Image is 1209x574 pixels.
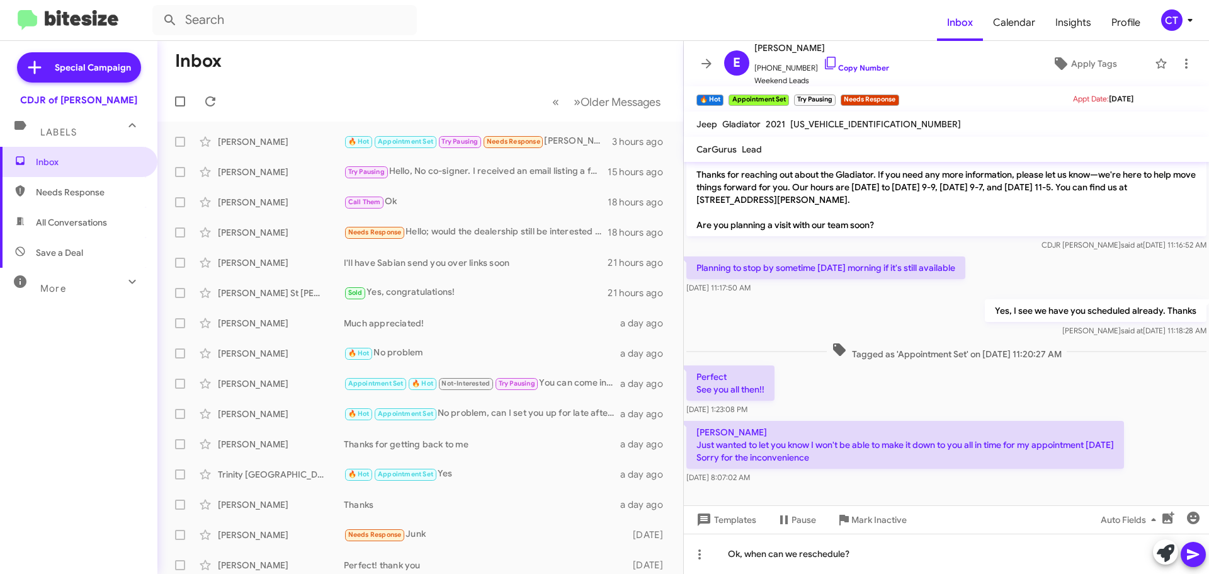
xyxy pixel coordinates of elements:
span: Weekend Leads [754,74,889,87]
button: Next [566,89,668,115]
span: said at [1121,326,1143,335]
small: Appointment Set [729,95,788,106]
div: [PERSON_NAME] [218,226,344,239]
div: Ok [344,195,608,209]
span: » [574,94,581,110]
span: Sold [348,289,363,297]
a: Inbox [937,4,983,41]
span: Tagged as 'Appointment Set' on [DATE] 11:20:27 AM [827,342,1067,360]
button: Templates [684,508,766,531]
div: Perfect! thank you [344,559,627,571]
p: Hi Ej this is [PERSON_NAME], Internet Director at Ourisman CDJR of Bowie. Thanks for reaching out... [686,138,1206,236]
span: Try Pausing [499,379,535,387]
div: Hello; would the dealership still be interested in looking at buying my truck back? I sold my big... [344,225,608,239]
span: Needs Response [36,186,143,198]
div: 3 hours ago [612,135,673,148]
div: [PERSON_NAME] [218,377,344,390]
span: Lead [742,144,762,155]
a: Copy Number [823,63,889,72]
div: You can come in and work with finance [344,376,620,391]
div: Trinity [GEOGRAPHIC_DATA] [218,468,344,481]
span: Needs Response [487,137,540,146]
div: a day ago [620,438,673,451]
span: 🔥 Hot [348,349,370,357]
div: [PERSON_NAME] [218,166,344,178]
button: Apply Tags [1019,52,1149,75]
div: [PERSON_NAME] [218,347,344,360]
h1: Inbox [175,51,222,71]
span: Appointment Set [378,137,433,146]
span: Pause [792,508,816,531]
span: said at [1121,240,1143,250]
small: Try Pausing [794,95,836,106]
div: [PERSON_NAME] [218,559,344,571]
span: « [552,94,559,110]
div: Thanks for getting back to me [344,438,620,451]
a: Special Campaign [17,52,141,83]
a: Profile [1101,4,1150,41]
span: [DATE] [1109,94,1133,103]
div: No problem, can I set you up for late afternoon and follow up in the morning? [344,406,620,421]
div: Thanks [344,498,620,511]
span: [DATE] 1:23:08 PM [686,405,747,414]
div: a day ago [620,377,673,390]
a: Insights [1045,4,1101,41]
button: Pause [766,508,826,531]
div: a day ago [620,498,673,511]
span: CDJR [PERSON_NAME] [DATE] 11:16:52 AM [1042,240,1206,250]
div: Hello, No co-signer. I received an email listing a few subprime lenders he would probably qualify... [344,164,608,179]
span: Mark Inactive [851,508,907,531]
small: 🔥 Hot [696,95,724,106]
small: Needs Response [841,95,899,106]
p: Yes, I see we have you scheduled already. Thanks [985,299,1206,322]
div: [DATE] [627,529,673,541]
div: Much appreciated! [344,317,620,330]
span: Special Campaign [55,61,131,74]
div: a day ago [620,408,673,420]
span: [DATE] 8:07:02 AM [686,473,750,482]
span: [DATE] 11:17:50 AM [686,283,751,292]
div: No problem [344,346,620,360]
span: Appointment Set [378,410,433,418]
span: Appointment Set [348,379,404,387]
span: [PERSON_NAME] [DATE] 11:18:28 AM [1062,326,1206,335]
div: a day ago [620,468,673,481]
button: CT [1150,9,1195,31]
span: More [40,283,66,294]
div: [PERSON_NAME] [218,529,344,541]
div: a day ago [620,317,673,330]
span: All Conversations [36,216,107,229]
div: [PERSON_NAME] St [PERSON_NAME] [218,287,344,299]
div: [PERSON_NAME] [218,256,344,269]
span: 🔥 Hot [412,379,433,387]
span: Gladiator [722,118,761,130]
span: Inbox [36,156,143,168]
p: [PERSON_NAME] Just wanted to let you know I won't be able to make it down to you all in time for ... [686,421,1124,469]
div: [PERSON_NAME] [218,498,344,511]
a: Calendar [983,4,1045,41]
div: [PERSON_NAME] Just wanted to let you know I won't be able to make it down to you all in time for ... [344,134,612,149]
p: Perfect See you all then!! [686,365,775,401]
div: 21 hours ago [608,287,673,299]
span: Not-Interested [441,379,490,387]
div: [PERSON_NAME] [218,196,344,209]
span: [US_VEHICLE_IDENTIFICATION_NUMBER] [790,118,961,130]
button: Previous [545,89,567,115]
div: [PERSON_NAME] [218,438,344,451]
input: Search [152,5,417,35]
button: Mark Inactive [826,508,917,531]
span: Needs Response [348,531,402,539]
div: 15 hours ago [608,166,673,178]
nav: Page navigation example [545,89,668,115]
span: CarGurus [696,144,737,155]
div: [PERSON_NAME] [218,317,344,330]
span: Needs Response [348,228,402,236]
span: 🔥 Hot [348,137,370,146]
div: 18 hours ago [608,226,673,239]
span: 🔥 Hot [348,470,370,478]
div: CDJR of [PERSON_NAME] [20,94,137,106]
